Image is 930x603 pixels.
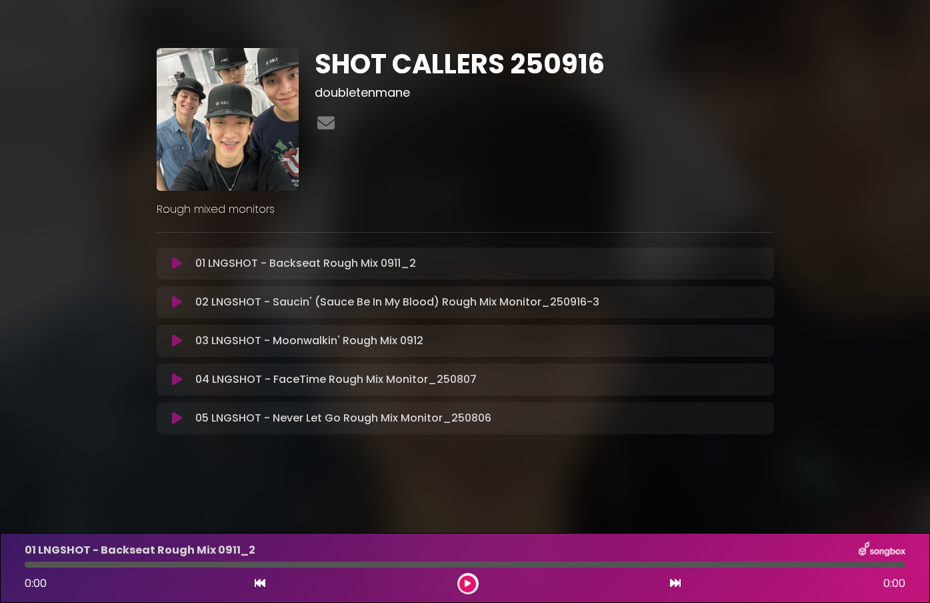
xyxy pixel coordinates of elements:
p: 01 LNGSHOT - Backseat Rough Mix 0911_2 [195,255,416,271]
p: 05 LNGSHOT - Never Let Go Rough Mix Monitor_250806 [195,410,491,426]
img: EhfZEEfJT4ehH6TTm04u [157,48,299,191]
h1: SHOT CALLERS 250916 [315,48,774,80]
p: 04 LNGSHOT - FaceTime Rough Mix Monitor_250807 [195,372,477,388]
p: 02 LNGSHOT - Saucin' (Sauce Be In My Blood) Rough Mix Monitor_250916-3 [195,294,599,310]
p: 03 LNGSHOT - Moonwalkin' Rough Mix 0912 [195,333,423,349]
h3: doubletenmane [315,85,774,100]
p: Rough mixed monitors [157,201,774,217]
